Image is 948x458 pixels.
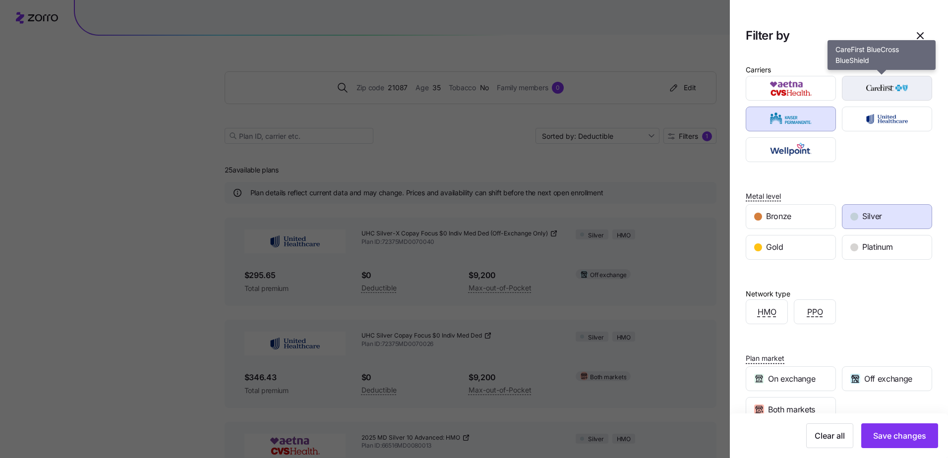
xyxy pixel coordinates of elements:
span: Both markets [768,403,815,416]
span: Off exchange [864,373,912,385]
h1: Filter by [746,28,900,43]
span: Metal level [746,191,781,201]
span: Platinum [862,241,892,253]
span: Clear all [815,430,845,442]
span: Plan market [746,353,784,363]
div: Carriers [746,64,771,75]
img: UnitedHealthcare [851,109,924,129]
button: Clear all [806,423,853,448]
img: Wellpoint [755,140,828,160]
span: Gold [766,241,783,253]
img: CareFirst BlueCross BlueShield [851,78,924,98]
span: HMO [758,306,776,318]
span: Silver [862,210,882,223]
button: Save changes [861,423,938,448]
span: Bronze [766,210,791,223]
img: Aetna CVS Health [755,78,828,98]
span: PPO [807,306,823,318]
img: Kaiser Permanente [755,109,828,129]
span: On exchange [768,373,815,385]
div: Network type [746,288,790,299]
span: Save changes [873,430,926,442]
